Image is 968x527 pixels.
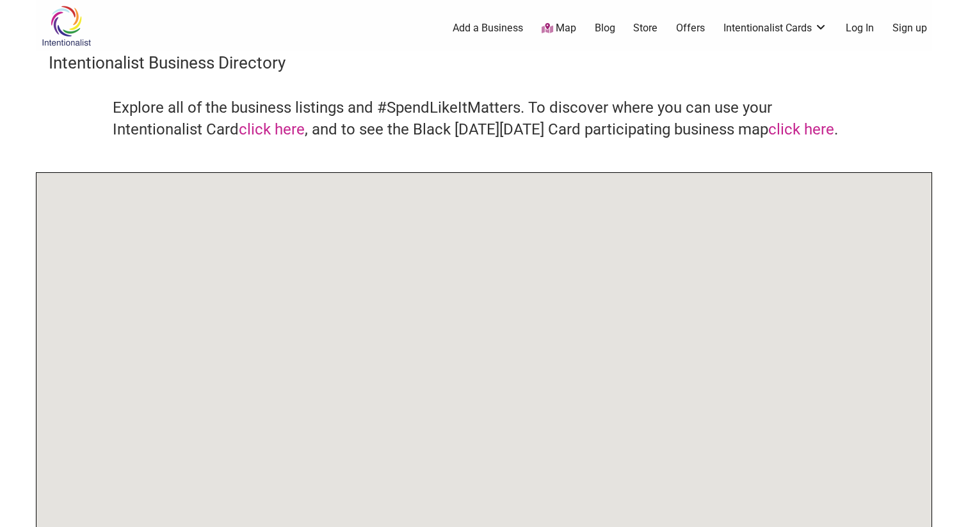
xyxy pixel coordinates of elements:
h4: Explore all of the business listings and #SpendLikeItMatters. To discover where you can use your ... [113,97,855,140]
img: Intentionalist [36,5,97,47]
a: Add a Business [453,21,523,35]
a: Log In [846,21,874,35]
a: Sign up [892,21,927,35]
h3: Intentionalist Business Directory [49,51,919,74]
a: click here [768,120,834,138]
a: click here [239,120,305,138]
a: Store [633,21,657,35]
a: Blog [595,21,615,35]
a: Offers [676,21,705,35]
a: Map [542,21,576,36]
a: Intentionalist Cards [723,21,827,35]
